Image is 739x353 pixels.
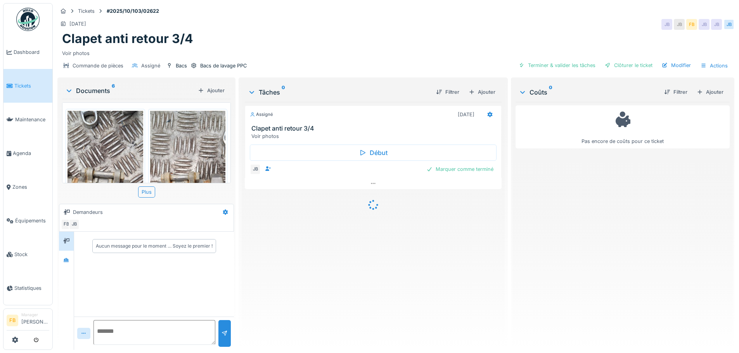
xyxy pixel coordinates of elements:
a: Dashboard [3,35,52,69]
h1: Clapet anti retour 3/4 [62,31,193,46]
div: Demandeurs [73,208,103,216]
div: Bacs de lavage PPC [200,62,247,69]
div: Début [250,145,496,161]
div: Bacs [176,62,187,69]
a: Statistiques [3,271,52,305]
div: JB [699,19,710,30]
span: Statistiques [14,284,49,292]
span: Agenda [13,150,49,157]
sup: 0 [549,88,552,97]
sup: 6 [112,86,115,95]
div: Aucun message pour le moment … Soyez le premier ! [96,243,213,250]
div: JB [674,19,685,30]
div: Coûts [519,88,658,97]
a: Agenda [3,136,52,170]
div: Clôturer le ticket [602,60,656,71]
div: Actions [697,60,731,71]
div: JB [661,19,672,30]
div: Assigné [250,111,273,118]
div: JB [723,19,734,30]
div: JB [69,219,80,230]
div: Voir photos [251,133,498,140]
div: Ajouter [694,87,727,97]
div: Assigné [141,62,160,69]
div: JB [250,164,261,175]
strong: #2025/10/103/02622 [104,7,162,15]
div: Ajouter [466,87,498,97]
a: Équipements [3,204,52,238]
div: Marquer comme terminé [423,164,497,174]
sup: 0 [282,88,285,97]
div: Commande de pièces [73,62,123,69]
div: Tâches [248,88,429,97]
div: FB [686,19,697,30]
a: Zones [3,170,52,204]
span: Stock [14,251,49,258]
img: Badge_color-CXgf-gQk.svg [16,8,40,31]
span: Maintenance [15,116,49,123]
li: [PERSON_NAME] [21,312,49,329]
div: [DATE] [69,20,86,28]
img: 1t9gqtlcsu7inu29323blm7ehbph [67,111,143,274]
a: Maintenance [3,103,52,136]
div: Plus [138,186,155,198]
div: Terminer & valider les tâches [516,60,599,71]
div: Tickets [78,7,95,15]
div: JB [711,19,722,30]
a: Tickets [3,69,52,103]
div: Ajouter [195,85,228,96]
div: Filtrer [661,87,691,97]
div: Voir photos [62,46,730,57]
span: Équipements [15,217,49,224]
div: [DATE] [458,111,474,118]
span: Zones [12,183,49,191]
div: Modifier [659,60,694,71]
li: FB [7,315,18,326]
div: Pas encore de coûts pour ce ticket [521,109,725,145]
div: FB [61,219,72,230]
h3: Clapet anti retour 3/4 [251,125,498,132]
div: Manager [21,312,49,318]
span: Tickets [14,82,49,90]
img: mga7bb75wmgsltkxiffq55l9i956 [150,111,226,274]
span: Dashboard [14,48,49,56]
div: Documents [65,86,195,95]
a: Stock [3,238,52,271]
a: FB Manager[PERSON_NAME] [7,312,49,331]
div: Filtrer [433,87,462,97]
